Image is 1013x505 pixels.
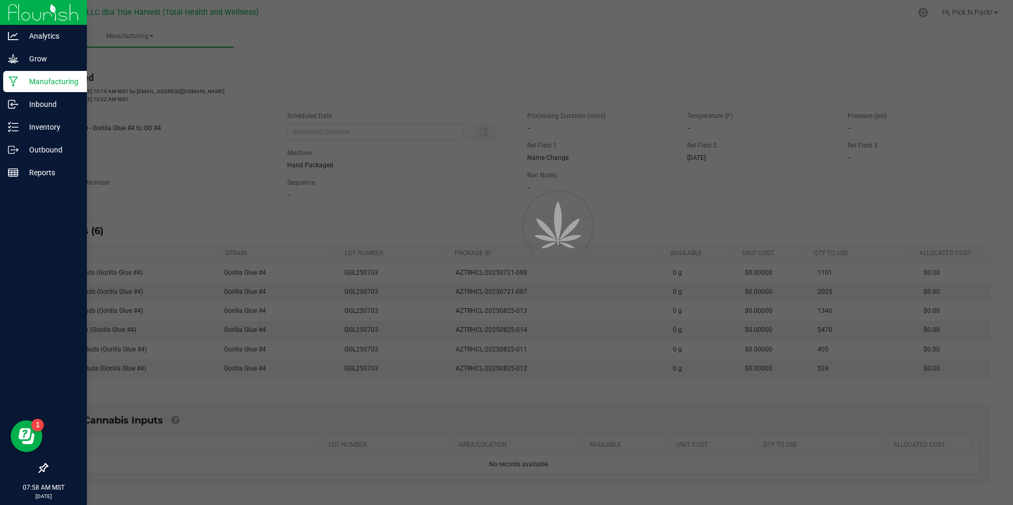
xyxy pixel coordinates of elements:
[19,52,82,65] p: Grow
[8,76,19,87] inline-svg: Manufacturing
[19,75,82,88] p: Manufacturing
[8,122,19,132] inline-svg: Inventory
[5,483,82,492] p: 07:58 AM MST
[8,145,19,155] inline-svg: Outbound
[11,420,42,452] iframe: Resource center
[19,143,82,156] p: Outbound
[5,492,82,500] p: [DATE]
[31,419,44,431] iframe: Resource center unread badge
[19,98,82,111] p: Inbound
[19,121,82,133] p: Inventory
[8,167,19,178] inline-svg: Reports
[8,53,19,64] inline-svg: Grow
[8,31,19,41] inline-svg: Analytics
[19,30,82,42] p: Analytics
[19,166,82,179] p: Reports
[8,99,19,110] inline-svg: Inbound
